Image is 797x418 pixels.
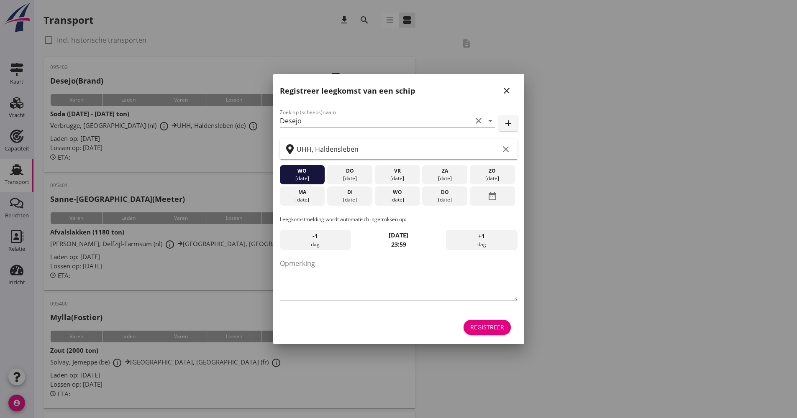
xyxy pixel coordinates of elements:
div: [DATE] [424,175,465,182]
div: zo [472,167,513,175]
div: dag [446,230,517,250]
div: dag [280,230,351,250]
div: wo [282,167,323,175]
div: [DATE] [329,196,370,204]
div: vr [377,167,418,175]
div: [DATE] [329,175,370,182]
div: [DATE] [377,196,418,204]
input: Zoek op terminal of plaats [297,143,499,156]
div: Registreer [470,323,504,331]
span: -1 [313,232,318,241]
div: [DATE] [472,175,513,182]
div: do [424,189,465,196]
p: Leegkomstmelding wordt automatisch ingetrokken op: [280,216,518,223]
strong: 23:59 [391,240,406,248]
span: +1 [478,232,485,241]
i: arrow_drop_down [485,116,495,126]
input: Zoek op (scheeps)naam [280,114,472,127]
strong: [DATE] [389,231,408,239]
i: close [502,86,512,96]
div: do [329,167,370,175]
div: [DATE] [282,196,323,204]
i: date_range [487,189,497,204]
div: za [424,167,465,175]
i: clear [501,144,511,154]
button: Registreer [464,320,511,335]
h2: Registreer leegkomst van een schip [280,85,415,97]
div: [DATE] [424,196,465,204]
div: ma [282,189,323,196]
div: di [329,189,370,196]
div: wo [377,189,418,196]
i: add [503,118,513,128]
div: [DATE] [282,175,323,182]
textarea: Opmerking [280,257,518,301]
i: clear [474,116,484,126]
div: [DATE] [377,175,418,182]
